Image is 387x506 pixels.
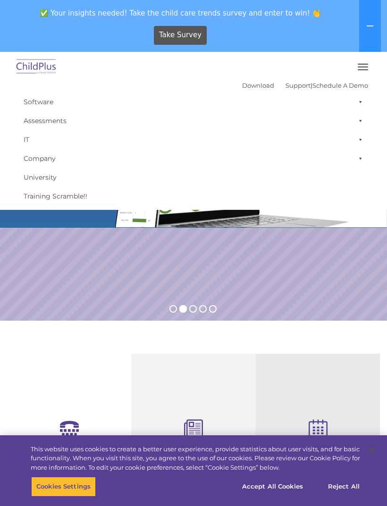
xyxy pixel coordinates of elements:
span: Take Survey [159,27,202,43]
img: ChildPlus by Procare Solutions [14,56,59,78]
a: IT [19,130,368,149]
a: Company [19,149,368,168]
button: Accept All Cookies [237,477,308,497]
a: Take Survey [154,26,207,45]
a: Software [19,92,368,111]
button: Reject All [314,477,373,497]
button: Cookies Settings [31,477,96,497]
button: Close [362,440,382,461]
a: Support [286,82,311,89]
a: Schedule A Demo [312,82,368,89]
a: Assessments [19,111,368,130]
a: Training Scramble!! [19,187,368,206]
a: University [19,168,368,187]
font: | [242,82,368,89]
span: ✅ Your insights needed! Take the child care trends survey and enter to win! 👏 [4,4,357,22]
div: This website uses cookies to create a better user experience, provide statistics about user visit... [31,445,360,473]
a: Download [242,82,274,89]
